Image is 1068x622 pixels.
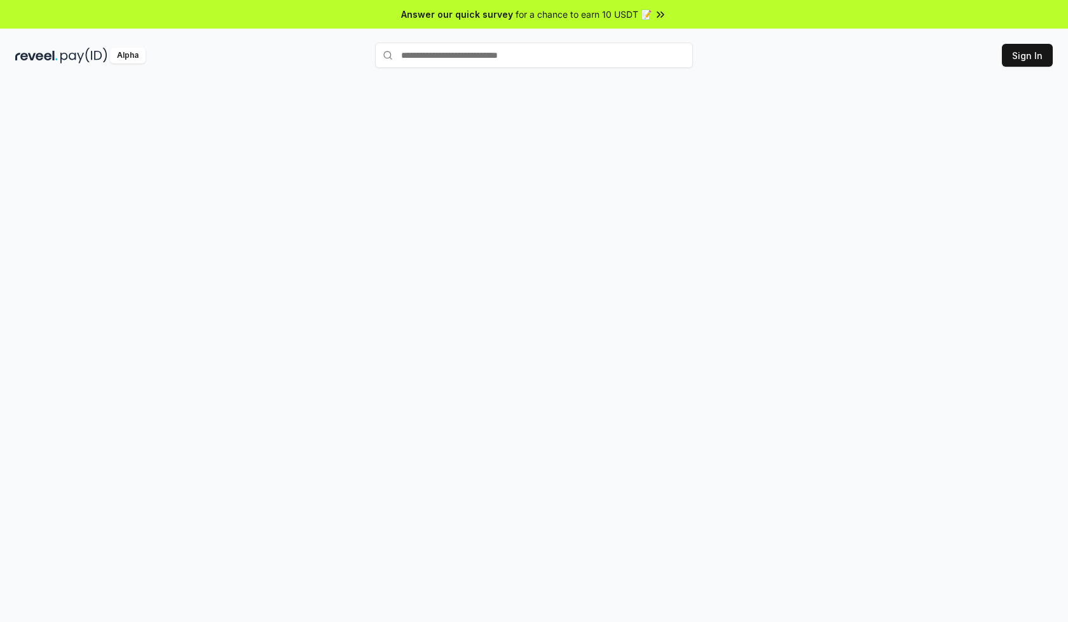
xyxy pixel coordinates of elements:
[15,48,58,64] img: reveel_dark
[60,48,107,64] img: pay_id
[401,8,513,21] span: Answer our quick survey
[516,8,652,21] span: for a chance to earn 10 USDT 📝
[110,48,146,64] div: Alpha
[1002,44,1053,67] button: Sign In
